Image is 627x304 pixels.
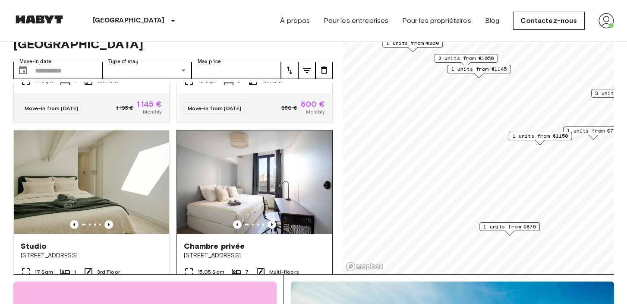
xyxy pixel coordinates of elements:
[563,127,624,140] div: Map marker
[599,13,614,28] img: avatar
[70,220,79,229] button: Previous image
[386,39,439,47] span: 1 units from €800
[21,251,162,260] span: [STREET_ADDRESS]
[143,108,162,116] span: Monthly
[447,65,510,78] div: Map marker
[485,16,500,26] a: Blog
[438,54,494,62] span: 2 units from €1050
[346,262,384,272] a: Mapbox logo
[233,220,242,229] button: Previous image
[315,62,333,79] button: tune
[184,241,245,251] span: Chambre privée
[13,15,65,24] img: Habyt
[382,39,443,52] div: Map marker
[483,223,536,231] span: 1 units from €875
[567,127,620,135] span: 1 units from €775
[245,268,249,276] span: 7
[137,100,162,108] span: 1 145 €
[508,132,572,145] div: Map marker
[513,12,584,30] a: Contactez-nous
[512,132,568,140] span: 1 units from €1150
[198,268,224,276] span: 15.05 Sqm
[21,241,47,251] span: Studio
[281,62,298,79] button: tune
[35,268,54,276] span: 17 Sqm
[184,251,325,260] span: [STREET_ADDRESS]
[479,222,540,236] div: Map marker
[25,105,79,111] span: Move-in from [DATE]
[402,16,471,26] a: Pour les propriétaires
[188,105,242,111] span: Move-in from [DATE]
[298,62,315,79] button: tune
[434,54,498,67] div: Map marker
[268,220,276,229] button: Previous image
[14,62,32,79] button: Choose date
[281,104,297,112] span: 850 €
[451,65,507,73] span: 1 units from €1145
[269,268,299,276] span: Multi-floors
[97,268,120,276] span: 3rd Floor
[93,16,165,26] p: [GEOGRAPHIC_DATA]
[19,58,51,65] label: Move-in date
[343,12,614,274] canvas: Map
[104,220,113,229] button: Previous image
[14,130,169,234] img: Marketing picture of unit FR-18-010-019-001
[108,58,139,65] label: Type of stay
[301,100,325,108] span: 800 €
[198,58,221,65] label: Max price
[324,16,388,26] a: Pour les entreprises
[116,104,133,112] span: 1 195 €
[74,268,76,276] span: 1
[177,130,332,234] img: Marketing picture of unit FR-18-001-001-07H
[280,16,310,26] a: À propos
[306,108,325,116] span: Monthly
